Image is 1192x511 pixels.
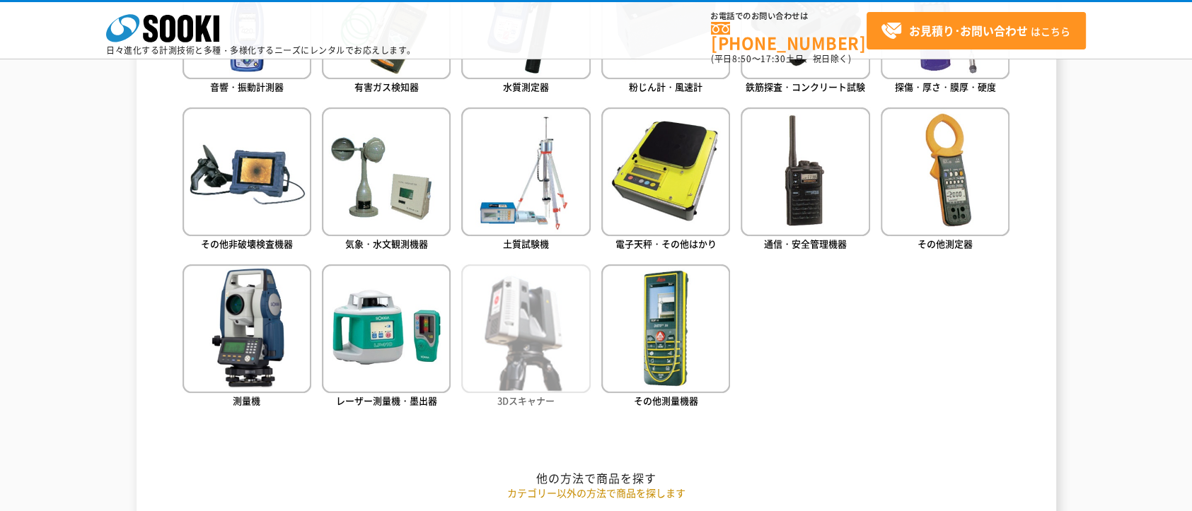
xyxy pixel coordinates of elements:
[183,107,311,236] img: その他非破壊検査機器
[461,107,590,254] a: 土質試験機
[867,12,1086,49] a: お見積り･お問い合わせはこちら
[746,80,865,93] span: 鉄筋探査・コンクリート試験
[918,237,973,250] span: その他測定器
[732,52,752,65] span: 8:50
[233,394,260,407] span: 測量機
[601,107,730,236] img: 電子天秤・その他はかり
[615,237,717,250] span: 電子天秤・その他はかり
[764,237,847,250] span: 通信・安全管理機器
[183,107,311,254] a: その他非破壊検査機器
[881,20,1070,42] span: はこちら
[183,264,311,393] img: 測量機
[461,264,590,393] img: 3Dスキャナー
[322,107,451,254] a: 気象・水文観測機器
[711,52,851,65] span: (平日 ～ 土日、祝日除く)
[601,264,730,393] img: その他測量機器
[183,471,1010,486] h2: 他の方法で商品を探す
[503,237,549,250] span: 土質試験機
[601,107,730,254] a: 電子天秤・その他はかり
[497,394,555,407] span: 3Dスキャナー
[741,107,869,236] img: 通信・安全管理機器
[909,22,1028,39] strong: お見積り･お問い合わせ
[183,264,311,411] a: 測量機
[881,107,1009,236] img: その他測定器
[345,237,428,250] span: 気象・水文観測機器
[322,107,451,236] img: 気象・水文観測機器
[629,80,702,93] span: 粉じん計・風速計
[741,107,869,254] a: 通信・安全管理機器
[210,80,284,93] span: 音響・振動計測器
[336,394,437,407] span: レーザー測量機・墨出器
[183,486,1010,500] p: カテゴリー以外の方法で商品を探します
[503,80,549,93] span: 水質測定器
[322,264,451,393] img: レーザー測量機・墨出器
[634,394,698,407] span: その他測量機器
[322,264,451,411] a: レーザー測量機・墨出器
[760,52,786,65] span: 17:30
[106,46,416,54] p: 日々進化する計測技術と多種・多様化するニーズにレンタルでお応えします。
[461,264,590,411] a: 3Dスキャナー
[881,107,1009,254] a: その他測定器
[461,107,590,236] img: 土質試験機
[201,237,293,250] span: その他非破壊検査機器
[601,264,730,411] a: その他測量機器
[895,80,996,93] span: 探傷・厚さ・膜厚・硬度
[711,12,867,20] span: お電話でのお問い合わせは
[711,22,867,51] a: [PHONE_NUMBER]
[354,80,419,93] span: 有害ガス検知器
